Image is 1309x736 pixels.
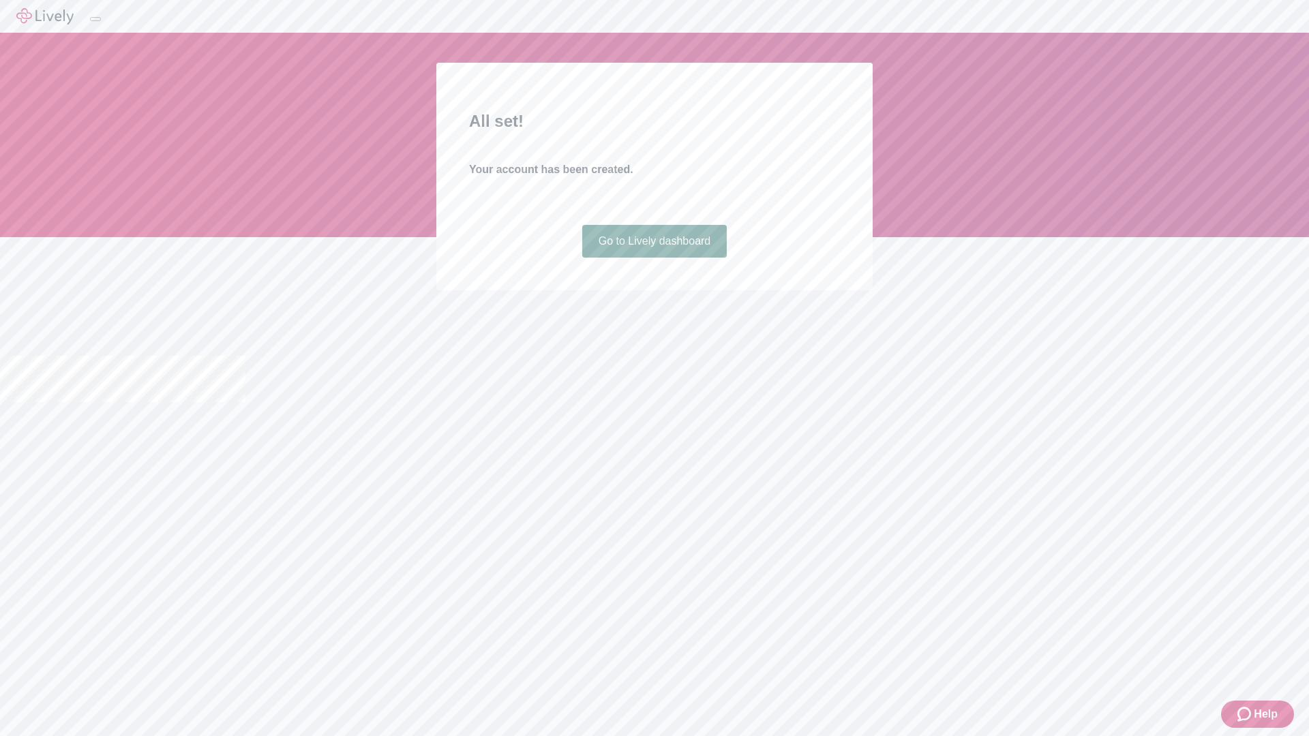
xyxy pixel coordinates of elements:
[469,162,840,178] h4: Your account has been created.
[1221,701,1294,728] button: Zendesk support iconHelp
[582,225,727,258] a: Go to Lively dashboard
[16,8,74,25] img: Lively
[1237,706,1254,722] svg: Zendesk support icon
[90,17,101,21] button: Log out
[469,109,840,134] h2: All set!
[1254,706,1278,722] span: Help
